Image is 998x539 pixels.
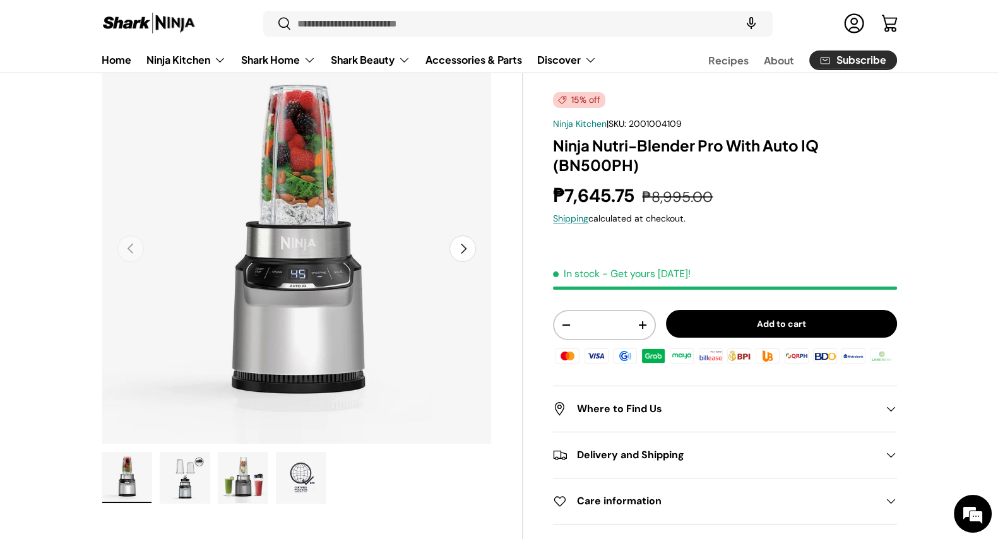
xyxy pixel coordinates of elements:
div: calculated at checkout. [553,213,896,226]
img: master [554,346,581,365]
img: bdo [811,346,839,365]
img: visa [582,346,610,365]
img: bpi [725,346,753,365]
textarea: Type your message and hit 'Enter' [6,345,241,389]
img: ninja-nutri-blender-pro-with-auto-iq-silve-parts-view-sharkninja-philippines [160,453,210,503]
summary: Ninja Kitchen [139,47,234,73]
img: qrph [782,346,810,365]
media-gallery: Gallery Viewer [102,54,492,507]
h1: Ninja Nutri-Blender Pro With Auto IQ (BN500PH) [553,136,896,175]
nav: Primary [102,47,597,73]
summary: Care information [553,479,896,524]
img: Shark Ninja Philippines [102,11,196,36]
img: grabpay [639,346,667,365]
a: Ninja Kitchen [553,118,607,129]
summary: Shark Beauty [323,47,418,73]
summary: Discover [530,47,604,73]
button: Add to cart [666,310,897,338]
img: ninja-nutri-blender-pro-with-auto-iq-silver-with-sample-food-content-full-view-sharkninja-philipp... [102,453,151,503]
summary: Delivery and Shipping [553,433,896,478]
a: Accessories & Parts [425,47,522,72]
div: Chat with us now [66,71,212,87]
img: Ninja Nutri-Blender Pro With Auto IQ (BN500PH) [276,453,326,503]
a: Home [102,47,131,72]
h2: Where to Find Us [553,402,876,417]
span: Subscribe [836,56,886,66]
span: | [607,118,682,129]
strong: ₱7,645.75 [553,184,638,208]
speech-search-button: Search by voice [731,10,771,38]
a: Shipping [553,213,588,225]
span: We're online! [73,159,174,287]
summary: Shark Home [234,47,323,73]
img: maya [668,346,696,365]
summary: Where to Find Us [553,387,896,432]
h2: Delivery and Shipping [553,448,876,463]
a: Subscribe [809,50,897,70]
div: Minimize live chat window [207,6,237,37]
img: billease [697,346,725,365]
s: ₱8,995.00 [642,187,713,206]
span: 2001004109 [629,118,682,129]
nav: Secondary [678,47,897,73]
a: About [764,48,794,73]
span: In stock [553,267,600,280]
span: 15% off [553,92,605,108]
img: metrobank [840,346,867,365]
img: landbank [868,346,896,365]
img: Ninja Nutri-Blender Pro With Auto IQ (BN500PH) [218,453,268,503]
a: Recipes [708,48,749,73]
span: SKU: [609,118,626,129]
h2: Care information [553,494,876,509]
img: gcash [611,346,639,365]
p: - Get yours [DATE]! [602,267,691,280]
img: ubp [754,346,781,365]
